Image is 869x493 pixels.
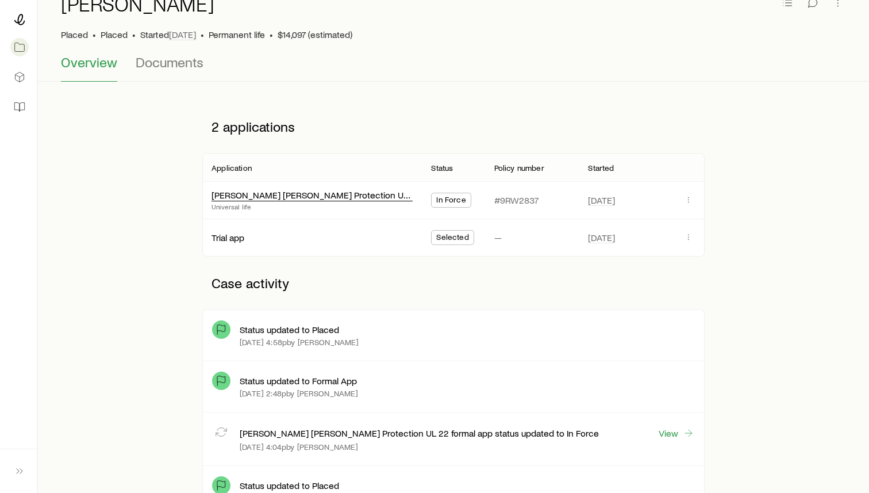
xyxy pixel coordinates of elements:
[278,29,352,40] span: $14,097 (estimated)
[436,232,468,244] span: Selected
[588,232,615,243] span: [DATE]
[431,163,453,173] p: Status
[101,29,128,40] span: Placed
[240,389,358,398] p: [DATE] 2:48p by [PERSON_NAME]
[588,163,614,173] p: Started
[240,324,339,335] p: Status updated to Placed
[61,54,846,82] div: Case details tabs
[212,163,252,173] p: Application
[240,427,599,439] p: [PERSON_NAME] [PERSON_NAME] Protection UL 22 formal app status updated to In Force
[201,29,204,40] span: •
[61,54,117,70] span: Overview
[209,29,265,40] span: Permanent life
[212,232,244,244] div: Trial app
[132,29,136,40] span: •
[658,427,695,440] a: View
[93,29,96,40] span: •
[494,163,544,173] p: Policy number
[240,338,359,347] p: [DATE] 4:58p by [PERSON_NAME]
[240,442,358,452] p: [DATE] 4:04p by [PERSON_NAME]
[212,232,244,243] a: Trial app
[240,375,357,387] p: Status updated to Formal App
[61,29,88,40] p: Placed
[136,54,203,70] span: Documents
[436,195,466,207] span: In Force
[212,189,421,200] a: [PERSON_NAME] [PERSON_NAME] Protection UL 22
[240,480,339,491] p: Status updated to Placed
[494,194,539,206] p: #9RW2837
[494,232,502,243] p: —
[212,189,413,201] div: [PERSON_NAME] [PERSON_NAME] Protection UL 22
[140,29,196,40] p: Started
[588,194,615,206] span: [DATE]
[270,29,273,40] span: •
[169,29,196,40] span: [DATE]
[212,202,413,211] p: Universal life
[202,109,705,144] p: 2 applications
[202,266,705,300] p: Case activity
